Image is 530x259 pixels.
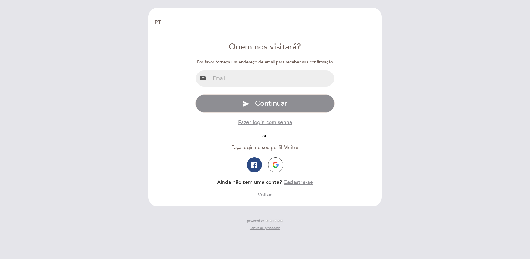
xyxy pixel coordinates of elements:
a: powered by [247,219,283,223]
span: powered by [247,219,264,223]
i: email [199,74,207,82]
img: MEITRE [266,219,283,222]
button: Voltar [258,191,272,199]
div: Quem nos visitará? [195,41,335,53]
div: Faça login no seu perfil Meitre [195,144,335,151]
img: icon-google.png [273,162,279,168]
span: ou [258,133,272,138]
a: Política de privacidade [250,226,280,230]
button: send Continuar [195,94,335,113]
button: Cadastre-se [284,179,313,186]
input: Email [210,70,335,87]
div: Por favor forneça um endereço de email para receber sua confirmação [195,59,335,65]
i: send [243,100,250,107]
button: Fazer login com senha [238,119,292,126]
span: Ainda não tem uma conta? [217,179,282,186]
span: Continuar [255,99,287,108]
